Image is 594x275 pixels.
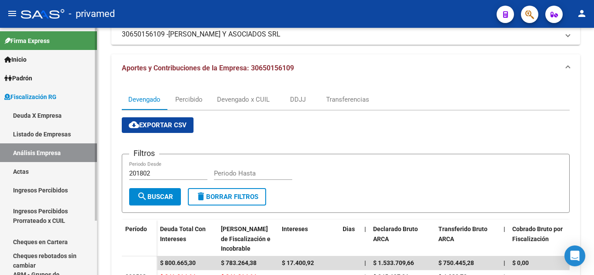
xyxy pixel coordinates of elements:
[361,220,370,258] datatable-header-cell: |
[188,188,266,205] button: Borrar Filtros
[343,225,355,232] span: Dias
[122,30,559,39] mat-panel-title: 30650156109 -
[373,225,418,242] span: Declarado Bruto ARCA
[290,95,306,104] div: DDJJ
[129,119,139,130] mat-icon: cloud_download
[122,220,157,256] datatable-header-cell: Período
[438,259,474,266] span: $ 750.445,28
[364,225,366,232] span: |
[282,259,314,266] span: $ 17.400,92
[577,8,587,19] mat-icon: person
[7,8,17,19] mat-icon: menu
[111,24,580,45] mat-expansion-panel-header: 30650156109 -[PERSON_NAME] Y ASOCIADOS SRL
[137,193,173,201] span: Buscar
[509,220,574,258] datatable-header-cell: Cobrado Bruto por Fiscalización
[160,225,206,242] span: Deuda Total Con Intereses
[564,245,585,266] div: Open Intercom Messenger
[438,225,487,242] span: Transferido Bruto ARCA
[435,220,500,258] datatable-header-cell: Transferido Bruto ARCA
[282,225,308,232] span: Intereses
[217,95,270,104] div: Devengado x CUIL
[175,95,203,104] div: Percibido
[196,191,206,202] mat-icon: delete
[370,220,435,258] datatable-header-cell: Declarado Bruto ARCA
[217,220,278,258] datatable-header-cell: Deuda Bruta Neto de Fiscalización e Incobrable
[160,259,196,266] span: $ 800.665,30
[129,147,159,159] h3: Filtros
[122,117,194,133] button: Exportar CSV
[129,121,187,129] span: Exportar CSV
[364,259,366,266] span: |
[4,36,50,46] span: Firma Express
[221,259,257,266] span: $ 783.264,38
[278,220,339,258] datatable-header-cell: Intereses
[504,225,505,232] span: |
[69,4,115,23] span: - privamed
[196,193,258,201] span: Borrar Filtros
[339,220,361,258] datatable-header-cell: Dias
[512,225,563,242] span: Cobrado Bruto por Fiscalización
[4,92,57,102] span: Fiscalización RG
[500,220,509,258] datatable-header-cell: |
[111,54,580,82] mat-expansion-panel-header: Aportes y Contribuciones de la Empresa: 30650156109
[4,73,32,83] span: Padrón
[168,30,280,39] span: [PERSON_NAME] Y ASOCIADOS SRL
[221,225,270,252] span: [PERSON_NAME] de Fiscalización e Incobrable
[137,191,147,202] mat-icon: search
[128,95,160,104] div: Devengado
[4,55,27,64] span: Inicio
[512,259,529,266] span: $ 0,00
[373,259,414,266] span: $ 1.533.709,66
[157,220,217,258] datatable-header-cell: Deuda Total Con Intereses
[125,225,147,232] span: Período
[504,259,505,266] span: |
[129,188,181,205] button: Buscar
[326,95,369,104] div: Transferencias
[122,64,294,72] span: Aportes y Contribuciones de la Empresa: 30650156109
